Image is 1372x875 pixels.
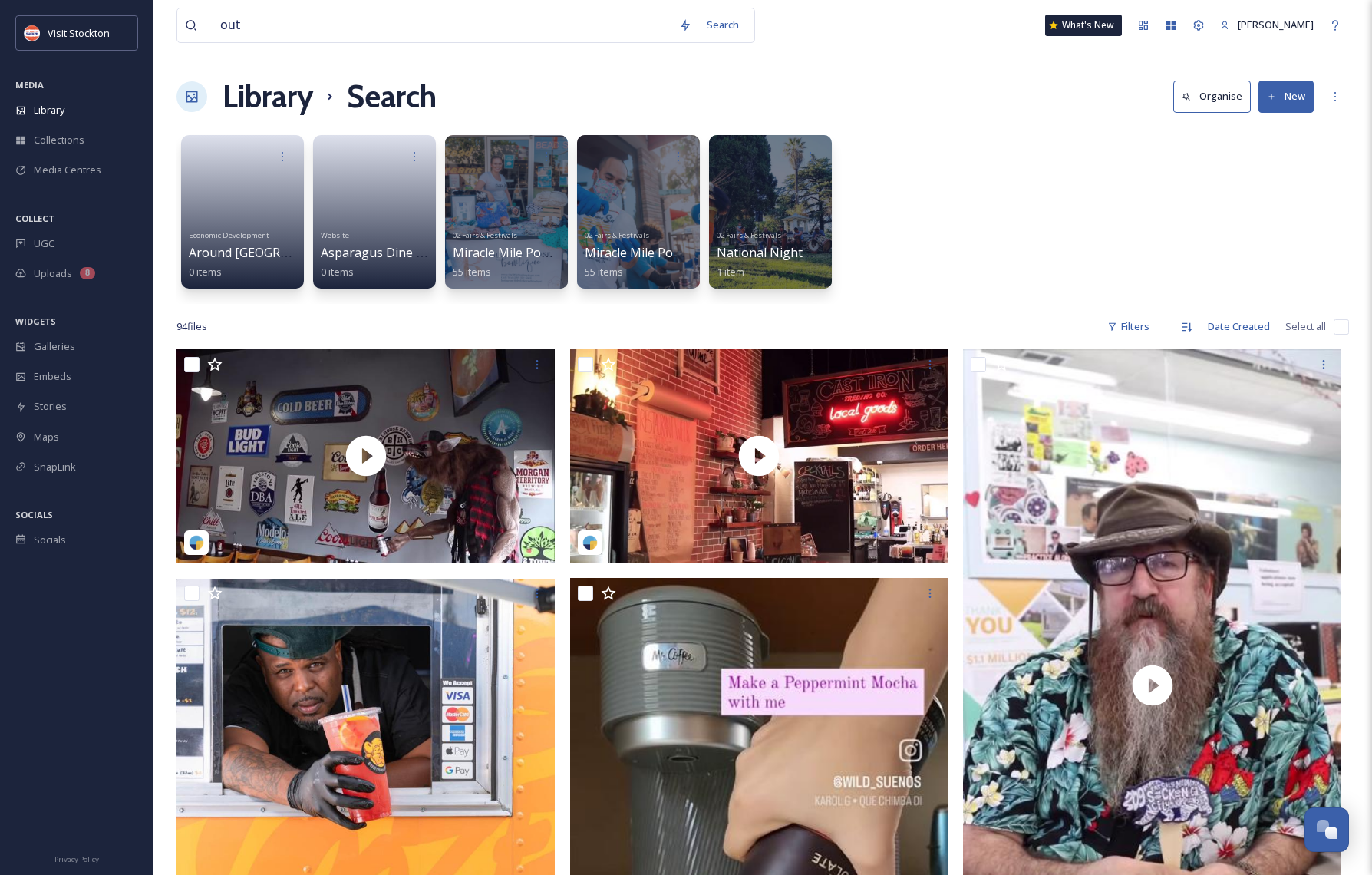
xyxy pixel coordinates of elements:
span: UGC [34,236,54,251]
span: Socials [34,533,66,547]
span: Website [321,230,349,240]
img: thumbnail [570,349,948,563]
span: 02 Fairs & Festivals [585,230,649,240]
a: 02 Fairs & FestivalsNational Night Out1 item [717,226,827,279]
div: Filters [1100,312,1157,342]
span: Maps [34,430,59,444]
img: thumbnail [176,349,555,563]
span: Miracle Mile Pop Out [DATE] [453,244,617,261]
a: Economic DevelopmentAround [GEOGRAPHIC_DATA] - [GEOGRAPHIC_DATA]0 items [189,226,493,279]
button: New [1258,81,1314,112]
a: 02 Fairs & FestivalsMiracle Mile Pop Out [DATE]55 items [453,226,617,279]
button: Open Chat [1304,807,1349,852]
a: What's New [1045,15,1122,36]
span: Embeds [34,369,71,384]
span: SnapLink [34,460,76,474]
span: Visit Stockton [48,26,110,40]
span: Privacy Policy [54,854,99,864]
span: Collections [34,133,84,147]
span: 02 Fairs & Festivals [717,230,781,240]
span: Asparagus Dine Out [321,244,437,261]
span: WIDGETS [15,315,56,327]
span: Library [34,103,64,117]
span: Economic Development [189,230,269,240]
img: snapsea-logo.png [189,535,204,550]
span: 0 items [321,265,354,279]
span: Media Centres [34,163,101,177]
a: [PERSON_NAME] [1212,10,1321,40]
span: Select all [1285,319,1326,334]
span: Around [GEOGRAPHIC_DATA] - [GEOGRAPHIC_DATA] [189,244,493,261]
button: Organise [1173,81,1251,112]
a: Privacy Policy [54,849,99,867]
span: National Night Out [717,244,827,261]
span: 0 items [189,265,222,279]
span: 94 file s [176,319,207,334]
div: 8 [80,267,95,279]
input: Search your library [213,8,671,42]
span: MEDIA [15,79,44,91]
a: 02 Fairs & FestivalsMiracle Mile Pop-Out55 items [585,226,707,279]
span: COLLECT [15,213,54,224]
span: 1 item [717,265,744,279]
span: 02 Fairs & Festivals [453,230,517,240]
img: snapsea-logo.png [582,535,598,550]
span: 55 items [453,265,491,279]
span: SOCIALS [15,509,53,520]
span: [PERSON_NAME] [1238,18,1314,31]
span: 55 items [585,265,623,279]
span: Miracle Mile Pop-Out [585,244,707,261]
span: Galleries [34,339,75,354]
a: WebsiteAsparagus Dine Out0 items [321,226,437,279]
h1: Search [347,74,437,120]
div: Date Created [1200,312,1278,342]
span: Stories [34,399,67,414]
a: Library [223,74,313,120]
span: Uploads [34,266,72,281]
img: unnamed.jpeg [25,25,40,41]
div: Search [699,10,747,40]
